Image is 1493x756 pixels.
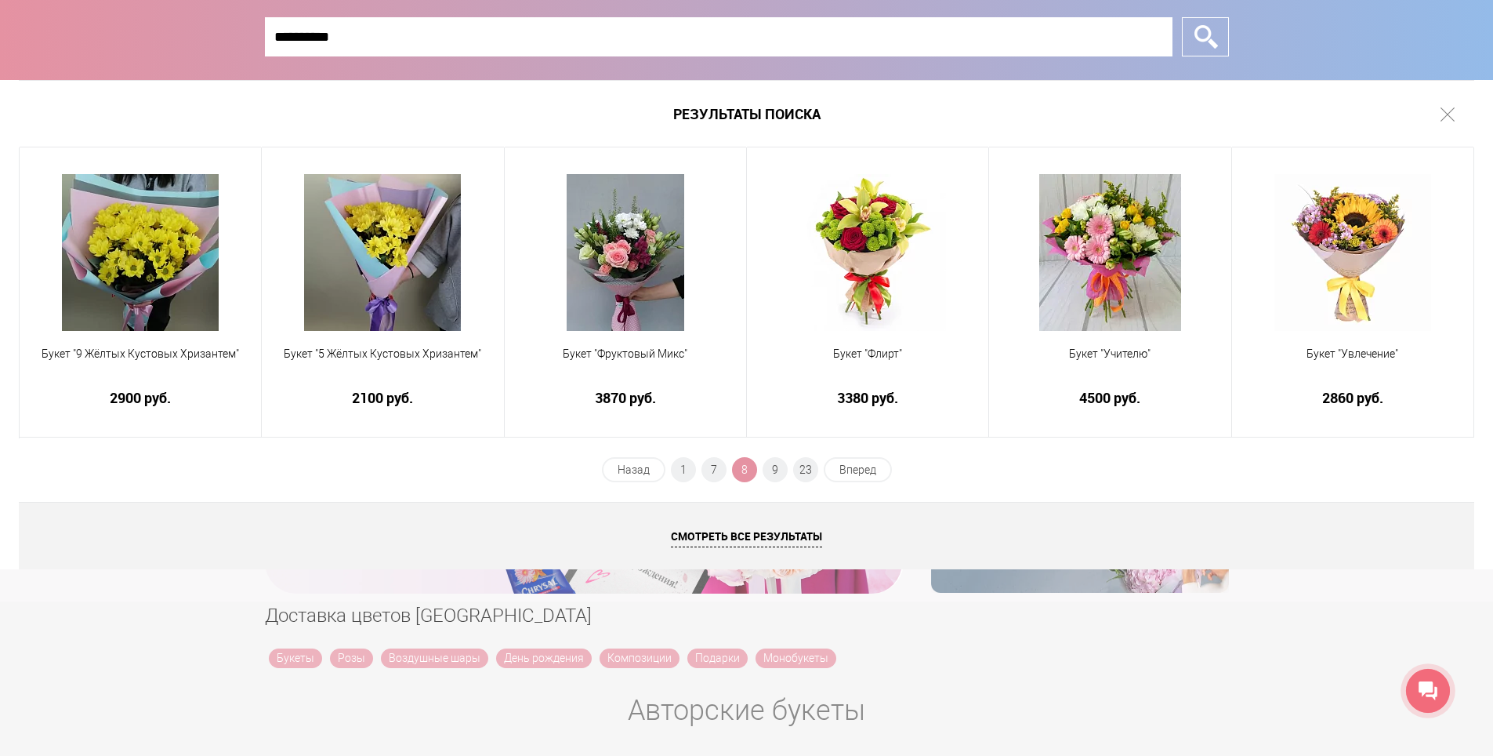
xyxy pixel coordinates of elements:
[1039,174,1181,331] img: Букет "Учителю"
[1242,346,1463,362] span: Букет "Увлечение"
[1242,346,1463,380] a: Букет "Увлечение"
[732,457,757,482] span: 8
[515,346,736,380] a: Букет "Фруктовый Микс"
[62,174,219,331] img: Букет "9 Жёлтых Кустовых Хризантем"
[272,346,493,380] a: Букет "5 Жёлтых Кустовых Хризантем"
[789,174,946,331] img: Букет "Флирт"
[1242,390,1463,406] a: 2860 руб.
[30,346,251,380] a: Букет "9 Жёлтых Кустовых Хризантем"
[999,346,1220,362] span: Букет "Учителю"
[19,502,1474,569] a: Смотреть все результаты
[1274,174,1431,331] img: Букет "Увлечение"
[567,174,684,331] img: Букет "Фруктовый Микс"
[30,346,251,362] span: Букет "9 Жёлтых Кустовых Хризантем"
[757,390,978,406] a: 3380 руб.
[701,457,727,482] a: 7
[757,346,978,362] span: Букет "Флирт"
[602,457,665,482] a: Назад
[793,457,818,482] a: 23
[19,80,1474,147] h1: Результаты поиска
[999,346,1220,380] a: Букет "Учителю"
[757,346,978,380] a: Букет "Флирт"
[272,390,493,406] a: 2100 руб.
[824,457,892,482] a: Вперед
[671,529,822,547] span: Смотреть все результаты
[30,390,251,406] a: 2900 руб.
[671,457,696,482] a: 1
[999,390,1220,406] a: 4500 руб.
[515,346,736,362] span: Букет "Фруктовый Микс"
[515,390,736,406] a: 3870 руб.
[304,174,461,331] img: Букет "5 Жёлтых Кустовых Хризантем"
[272,346,493,362] span: Букет "5 Жёлтых Кустовых Хризантем"
[763,457,788,482] a: 9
